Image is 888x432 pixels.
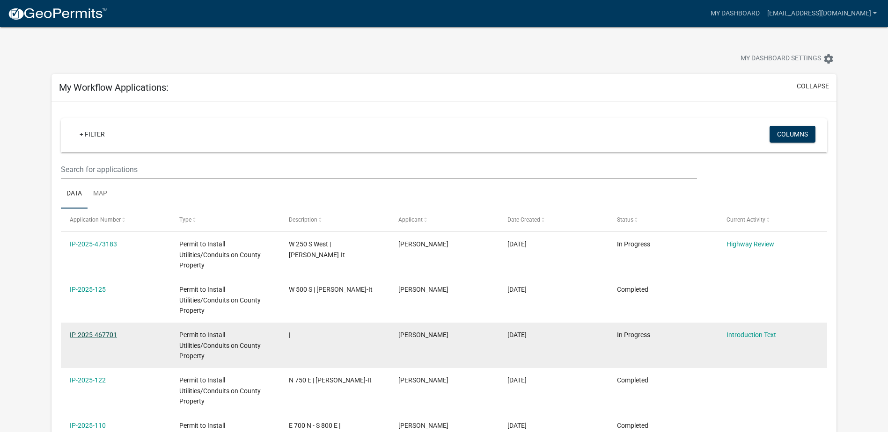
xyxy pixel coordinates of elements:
[70,331,117,338] a: IP-2025-467701
[179,216,191,223] span: Type
[59,82,169,93] h5: My Workflow Applications:
[507,376,527,384] span: 08/21/2025
[727,331,776,338] a: Introduction Text
[179,240,261,269] span: Permit to Install Utilities/Conduits on County Property
[70,376,106,384] a: IP-2025-122
[179,376,261,405] span: Permit to Install Utilities/Conduits on County Property
[617,331,650,338] span: In Progress
[398,376,448,384] span: Justin Suhre
[88,179,113,209] a: Map
[797,81,829,91] button: collapse
[61,209,170,231] datatable-header-cell: Application Number
[507,331,527,338] span: 08/22/2025
[61,179,88,209] a: Data
[398,286,448,293] span: Justin Suhre
[507,422,527,429] span: 08/06/2025
[170,209,280,231] datatable-header-cell: Type
[733,50,842,68] button: My Dashboard Settingssettings
[617,216,633,223] span: Status
[289,331,290,338] span: |
[617,286,648,293] span: Completed
[727,216,765,223] span: Current Activity
[398,240,448,248] span: Justin Suhre
[727,240,774,248] a: Highway Review
[617,422,648,429] span: Completed
[72,126,112,143] a: + Filter
[741,53,821,65] span: My Dashboard Settings
[507,286,527,293] span: 08/22/2025
[617,376,648,384] span: Completed
[280,209,389,231] datatable-header-cell: Description
[70,240,117,248] a: IP-2025-473183
[289,376,372,384] span: N 750 E | Berry-It
[770,126,815,143] button: Columns
[823,53,834,65] i: settings
[61,160,697,179] input: Search for applications
[499,209,608,231] datatable-header-cell: Date Created
[507,240,527,248] span: 09/03/2025
[398,216,423,223] span: Applicant
[608,209,718,231] datatable-header-cell: Status
[398,331,448,338] span: Justin Suhre
[763,5,881,22] a: [EMAIL_ADDRESS][DOMAIN_NAME]
[707,5,763,22] a: My Dashboard
[289,286,373,293] span: W 500 S | Berry-It
[617,240,650,248] span: In Progress
[398,422,448,429] span: Justin Suhre
[70,216,121,223] span: Application Number
[179,286,261,315] span: Permit to Install Utilities/Conduits on County Property
[507,216,540,223] span: Date Created
[179,331,261,360] span: Permit to Install Utilities/Conduits on County Property
[70,422,106,429] a: IP-2025-110
[289,240,345,259] span: W 250 S West | Berry-It
[718,209,827,231] datatable-header-cell: Current Activity
[389,209,499,231] datatable-header-cell: Applicant
[289,216,317,223] span: Description
[70,286,106,293] a: IP-2025-125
